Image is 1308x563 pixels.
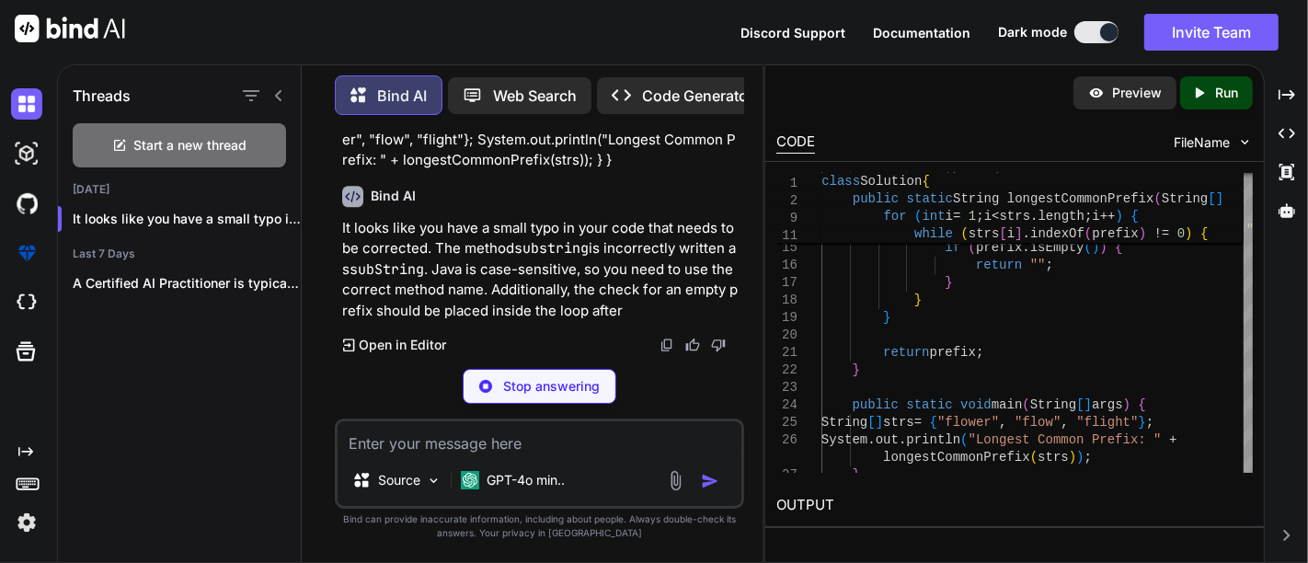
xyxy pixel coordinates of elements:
img: copy [660,338,674,352]
span: length [1038,209,1084,224]
div: 26 [776,431,797,449]
span: isEmpty [1030,240,1084,255]
span: ; [1084,450,1092,465]
p: A Certified AI Practitioner is typically someone... [73,274,301,293]
h2: Last 7 Days [58,247,301,261]
span: . [1030,209,1038,224]
span: strs [884,415,915,430]
p: Open in Editor [359,336,446,354]
span: + [1169,432,1176,447]
p: Source [378,471,420,489]
div: 19 [776,309,797,327]
span: , [1061,415,1069,430]
span: ] [876,415,883,430]
span: { [1131,209,1139,224]
img: Bind AI [15,15,125,42]
span: String [821,415,867,430]
span: } [914,293,922,307]
span: ) [1100,240,1107,255]
p: Bind can provide inaccurate information, including about people. Always double-check its answers.... [335,512,743,540]
span: 2 [776,192,797,210]
span: int [923,209,946,224]
span: FileName [1174,133,1230,152]
span: < [992,209,999,224]
span: 11 [776,227,797,245]
span: return [884,345,930,360]
span: [ [1000,226,1007,241]
span: return [976,258,1022,272]
span: static [907,191,953,206]
code: substring [514,239,589,258]
img: darkChat [11,88,42,120]
span: { [930,415,937,430]
span: [ [1077,397,1084,412]
h2: [DATE] [58,182,301,197]
span: ; [1146,415,1153,430]
span: ] [1084,397,1092,412]
h6: Bind AI [371,187,416,205]
span: i [1007,226,1015,241]
span: Discord Support [740,25,845,40]
img: chevron down [1237,134,1253,150]
span: prefix [976,240,1022,255]
span: } [946,275,953,290]
span: System [821,432,867,447]
div: 16 [776,257,797,274]
span: 1 [776,175,797,192]
span: Dark mode [998,23,1067,41]
div: 18 [776,292,797,309]
span: Documentation [873,25,970,40]
span: main [992,397,1023,412]
img: settings [11,507,42,538]
span: longestCommonPrefix [884,450,1031,465]
span: ( [914,209,922,224]
span: strs [1000,209,1031,224]
span: strs [1038,450,1070,465]
span: = [914,415,922,430]
img: GPT-4o mini [461,471,479,489]
div: 23 [776,379,797,396]
img: like [685,338,700,352]
span: "flight" [1077,415,1139,430]
span: [ [1208,191,1215,206]
span: ) [1185,226,1192,241]
span: indexOf [1030,226,1084,241]
img: icon [701,472,719,490]
img: darkAi-studio [11,138,42,169]
p: Bind AI [377,85,427,107]
span: class [821,174,860,189]
div: 27 [776,466,797,484]
span: . [1023,226,1030,241]
span: ; [1084,209,1092,224]
div: CODE [776,132,815,154]
span: ( [1154,191,1162,206]
span: ( [1084,240,1092,255]
span: ) [1139,226,1146,241]
p: It looks like you have a small typo in your code that needs to be corrected. The method is incorr... [342,218,740,322]
span: public [853,397,899,412]
img: preview [1088,85,1105,101]
button: Documentation [873,23,970,42]
span: { [1139,397,1146,412]
code: subString [350,260,424,279]
span: } [853,362,860,377]
span: Start a new thread [134,136,247,155]
img: dislike [711,338,726,352]
div: 21 [776,344,797,362]
h2: OUTPUT [765,484,1264,527]
span: while [914,226,953,241]
span: ) [1092,240,1099,255]
span: for [884,209,907,224]
span: { [1116,240,1123,255]
span: ; [1046,258,1053,272]
div: 17 [776,274,797,292]
span: . [899,432,906,447]
span: { [1200,226,1208,241]
span: ( [969,240,976,255]
span: 0 [1177,226,1185,241]
span: public [853,191,899,206]
span: i [946,209,953,224]
img: premium [11,237,42,269]
div: 22 [776,362,797,379]
span: ; [976,209,983,224]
